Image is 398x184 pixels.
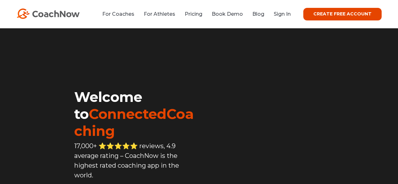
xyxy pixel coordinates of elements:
[252,11,264,17] a: Blog
[274,11,291,17] a: Sign In
[102,11,134,17] a: For Coaches
[74,142,179,179] span: 17,000+ ⭐️⭐️⭐️⭐️⭐️ reviews, 4.9 average rating – CoachNow is the highest rated coaching app in th...
[144,11,175,17] a: For Athletes
[74,88,199,139] h1: Welcome to
[17,8,80,19] img: CoachNow Logo
[185,11,202,17] a: Pricing
[212,11,243,17] a: Book Demo
[74,105,194,139] span: ConnectedCoaching
[303,8,382,20] a: CREATE FREE ACCOUNT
